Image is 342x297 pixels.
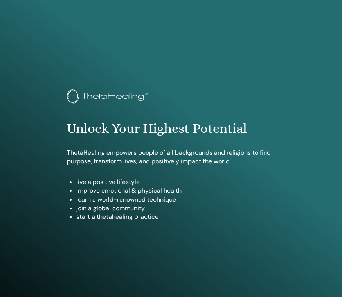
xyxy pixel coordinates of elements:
[76,204,275,213] li: join a global community
[67,148,275,166] p: ThetaHealing empowers people of all backgrounds and religions to find purpose, transform lives, a...
[76,178,275,186] li: live a positive lifestyle
[76,186,275,195] li: improve emotional & physical health
[76,213,275,221] li: start a thetahealing practice
[67,121,275,137] h1: Unlock Your Highest Potential
[76,195,275,204] li: learn a world-renowned technique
